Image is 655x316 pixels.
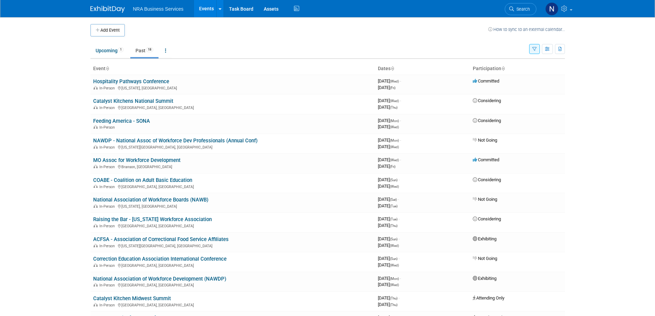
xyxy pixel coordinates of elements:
[93,223,372,228] div: [GEOGRAPHIC_DATA], [GEOGRAPHIC_DATA]
[378,177,400,182] span: [DATE]
[93,216,212,222] a: Raising the Bar - [US_STATE] Workforce Association
[473,236,496,241] span: Exhibiting
[99,244,117,248] span: In-Person
[93,164,372,169] div: Branson, [GEOGRAPHIC_DATA]
[146,47,153,52] span: 18
[99,165,117,169] span: In-Person
[93,105,372,110] div: [GEOGRAPHIC_DATA], [GEOGRAPHIC_DATA]
[106,66,109,71] a: Sort by Event Name
[94,86,98,89] img: In-Person Event
[514,7,530,12] span: Search
[473,295,504,301] span: Attending Only
[390,139,399,142] span: (Mon)
[390,224,397,228] span: (Thu)
[93,276,226,282] a: National Association of Workforce Development (NAWDP)
[390,283,399,287] span: (Wed)
[473,157,499,162] span: Committed
[390,217,397,221] span: (Tue)
[390,99,399,103] span: (Wed)
[93,98,173,104] a: Catalyst Kitchens National Summit
[99,125,117,130] span: In-Person
[90,44,129,57] a: Upcoming1
[390,244,399,248] span: (Wed)
[399,236,400,241] span: -
[378,243,399,248] span: [DATE]
[378,144,399,149] span: [DATE]
[378,157,401,162] span: [DATE]
[473,78,499,84] span: Committed
[93,184,372,189] div: [GEOGRAPHIC_DATA], [GEOGRAPHIC_DATA]
[93,236,229,242] a: ACFSA - Association of Correctional Food Service Affiliates
[93,177,192,183] a: COABE - Coalition on Adult Basic Education
[99,204,117,209] span: In-Person
[501,66,505,71] a: Sort by Participation Type
[94,283,98,286] img: In-Person Event
[390,198,397,201] span: (Sat)
[473,177,501,182] span: Considering
[375,63,470,75] th: Dates
[390,178,397,182] span: (Sun)
[399,295,400,301] span: -
[93,85,372,90] div: [US_STATE], [GEOGRAPHIC_DATA]
[94,263,98,267] img: In-Person Event
[94,244,98,247] img: In-Person Event
[90,6,125,13] img: ExhibitDay
[390,263,399,267] span: (Wed)
[93,203,372,209] div: [US_STATE], [GEOGRAPHIC_DATA]
[93,157,181,163] a: MO Assoc for Workforce Development
[94,106,98,109] img: In-Person Event
[99,283,117,287] span: In-Person
[390,303,397,307] span: (Thu)
[378,262,399,268] span: [DATE]
[94,303,98,306] img: In-Person Event
[93,295,171,302] a: Catalyst Kitchen Midwest Summit
[390,257,397,261] span: (Sun)
[93,118,150,124] a: Feeding America - SONA
[93,256,227,262] a: Correction Education Association International Conference
[470,63,565,75] th: Participation
[505,3,536,15] a: Search
[400,276,401,281] span: -
[473,216,501,221] span: Considering
[378,282,399,287] span: [DATE]
[390,119,399,123] span: (Mon)
[378,295,400,301] span: [DATE]
[93,138,258,144] a: NAWDP - National Assoc of Workforce Dev Professionals (Annual Conf)
[390,296,397,300] span: (Thu)
[378,105,397,110] span: [DATE]
[398,197,399,202] span: -
[391,66,394,71] a: Sort by Start Date
[390,125,399,129] span: (Wed)
[545,2,558,15] img: Neeley Carlson
[390,145,399,149] span: (Wed)
[473,138,497,143] span: Not Going
[390,79,399,83] span: (Wed)
[378,138,401,143] span: [DATE]
[390,185,399,188] span: (Wed)
[378,118,401,123] span: [DATE]
[99,263,117,268] span: In-Person
[130,44,159,57] a: Past18
[90,63,375,75] th: Event
[473,276,496,281] span: Exhibiting
[94,185,98,188] img: In-Person Event
[99,185,117,189] span: In-Person
[378,197,399,202] span: [DATE]
[118,47,124,52] span: 1
[390,165,395,168] span: (Fri)
[473,256,497,261] span: Not Going
[93,197,208,203] a: National Association of Workforce Boards (NAWB)
[400,138,401,143] span: -
[378,256,400,261] span: [DATE]
[390,158,399,162] span: (Wed)
[378,216,400,221] span: [DATE]
[94,125,98,129] img: In-Person Event
[378,276,401,281] span: [DATE]
[399,177,400,182] span: -
[93,144,372,150] div: [US_STATE][GEOGRAPHIC_DATA], [GEOGRAPHIC_DATA]
[378,98,401,103] span: [DATE]
[93,262,372,268] div: [GEOGRAPHIC_DATA], [GEOGRAPHIC_DATA]
[99,303,117,307] span: In-Person
[390,237,397,241] span: (Sun)
[390,204,397,208] span: (Tue)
